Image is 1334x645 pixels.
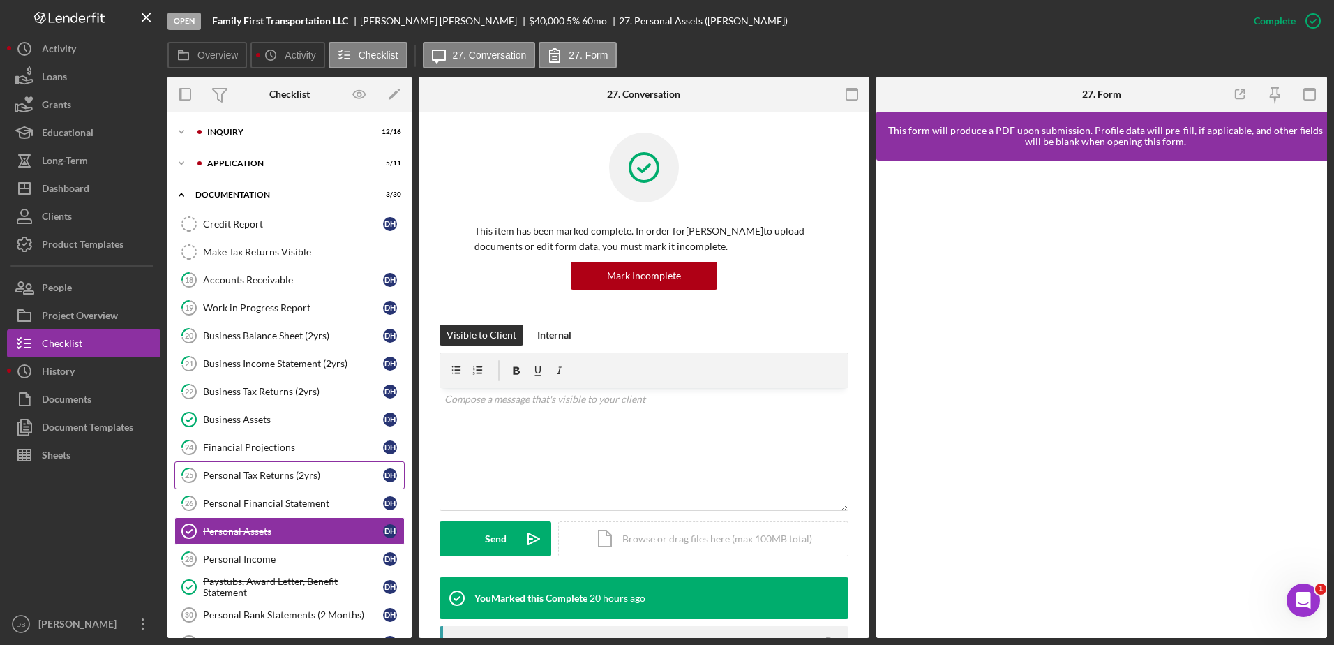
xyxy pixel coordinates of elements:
[174,461,405,489] a: 25Personal Tax Returns (2yrs)DH
[203,330,383,341] div: Business Balance Sheet (2yrs)
[174,378,405,406] a: 22Business Tax Returns (2yrs)DH
[203,576,383,598] div: Paystubs, Award Letter, Benefit Statement
[174,322,405,350] a: 20Business Balance Sheet (2yrs)DH
[529,15,564,27] span: $40,000
[203,218,383,230] div: Credit Report
[203,442,383,453] div: Financial Projections
[167,42,247,68] button: Overview
[174,601,405,629] a: 30Personal Bank Statements (2 Months)DH
[167,13,201,30] div: Open
[203,386,383,397] div: Business Tax Returns (2yrs)
[383,524,397,538] div: D H
[1240,7,1327,35] button: Complete
[474,593,587,604] div: You Marked this Complete
[383,608,397,622] div: D H
[383,413,397,427] div: D H
[582,15,607,27] div: 60 mo
[383,301,397,315] div: D H
[383,385,397,399] div: D H
[203,554,383,565] div: Personal Income
[35,610,126,642] div: [PERSON_NAME]
[174,238,405,266] a: Make Tax Returns Visible
[203,274,383,286] div: Accounts Receivable
[1287,584,1320,617] iframe: Intercom live chat
[447,325,516,346] div: Visible to Client
[174,294,405,322] a: 19Work in Progress ReportDH
[185,498,194,507] tspan: 26
[203,246,404,258] div: Make Tax Returns Visible
[539,42,617,68] button: 27. Form
[203,498,383,509] div: Personal Financial Statement
[197,50,238,61] label: Overview
[383,357,397,371] div: D H
[174,350,405,378] a: 21Business Income Statement (2yrs)DH
[174,433,405,461] a: 24Financial ProjectionsDH
[195,191,366,199] div: Documentation
[530,325,578,346] button: Internal
[383,552,397,566] div: D H
[453,50,527,61] label: 27. Conversation
[207,159,366,168] div: Application
[185,359,193,368] tspan: 21
[383,468,397,482] div: D H
[250,42,324,68] button: Activity
[376,128,401,136] div: 12 / 16
[203,358,383,369] div: Business Income Statement (2yrs)
[485,521,507,556] div: Send
[16,621,25,628] text: DB
[440,521,551,556] button: Send
[203,470,383,481] div: Personal Tax Returns (2yrs)
[174,266,405,294] a: 18Accounts ReceivableDH
[207,128,366,136] div: Inquiry
[174,545,405,573] a: 28Personal IncomeDH
[185,303,194,312] tspan: 19
[569,50,608,61] label: 27. Form
[329,42,407,68] button: Checklist
[359,50,398,61] label: Checklist
[185,387,193,396] tspan: 22
[42,441,70,473] div: Sheets
[203,414,383,425] div: Business Assets
[174,517,405,545] a: Personal AssetsDH
[567,15,580,27] div: 5 %
[269,89,310,100] div: Checklist
[185,331,194,340] tspan: 20
[174,210,405,238] a: Credit ReportDH
[203,609,383,621] div: Personal Bank Statements (2 Months)
[7,441,160,469] a: Sheets
[376,191,401,199] div: 3 / 30
[474,223,814,255] p: This item has been marked complete. In order for [PERSON_NAME] to upload documents or edit form d...
[383,329,397,343] div: D H
[185,554,193,563] tspan: 28
[185,611,193,619] tspan: 30
[212,15,348,27] b: Family First Transportation LLC
[1254,7,1296,35] div: Complete
[185,443,194,452] tspan: 24
[376,159,401,168] div: 5 / 11
[1082,89,1121,100] div: 27. Form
